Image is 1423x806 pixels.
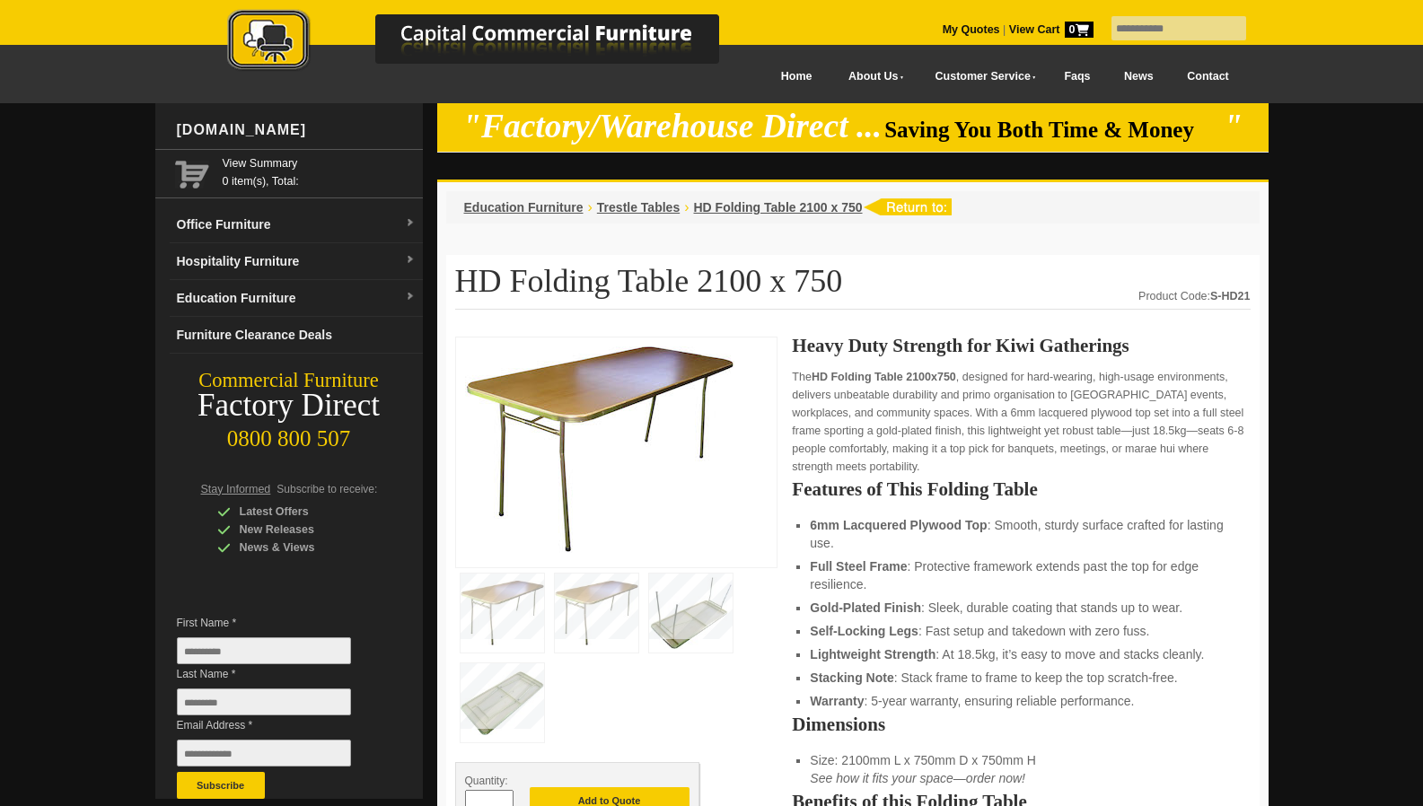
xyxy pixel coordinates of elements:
[810,771,1025,785] em: See how it fits your space—order now!
[792,368,1250,476] p: The , designed for hard-wearing, high-usage environments, delivers unbeatable durability and prim...
[792,480,1250,498] h2: Features of This Folding Table
[829,57,915,97] a: About Us
[170,280,423,317] a: Education Furnituredropdown
[464,200,584,215] a: Education Furniture
[223,154,416,172] a: View Summary
[684,198,689,216] li: ›
[810,624,918,638] strong: Self-Locking Legs
[810,670,893,685] strong: Stacking Note
[1065,22,1094,38] span: 0
[170,103,423,157] div: [DOMAIN_NAME]
[405,218,416,229] img: dropdown
[1006,23,1093,36] a: View Cart0
[1210,290,1250,302] strong: S-HD21
[170,206,423,243] a: Office Furnituredropdown
[178,9,806,74] img: Capital Commercial Furniture Logo
[810,647,935,661] strong: Lightweight Strength
[810,599,1232,617] li: : Sleek, durable coating that stands up to wear.
[810,694,864,708] strong: Warranty
[810,557,1232,593] li: : Protective framework extends past the top for edge resilience.
[792,337,1250,355] h2: Heavy Duty Strength for Kiwi Gatherings
[810,645,1232,663] li: : At 18.5kg, it’s easy to move and stacks cleanly.
[694,200,863,215] a: HD Folding Table 2100 x 750
[810,669,1232,687] li: : Stack frame to frame to keep the top scratch-free.
[177,637,351,664] input: First Name *
[810,518,987,532] strong: 6mm Lacquered Plywood Top
[597,200,680,215] a: Trestle Tables
[177,716,378,734] span: Email Address *
[217,521,388,539] div: New Releases
[810,622,1232,640] li: : Fast setup and takedown with zero fuss.
[1048,57,1108,97] a: Faqs
[178,9,806,80] a: Capital Commercial Furniture Logo
[177,740,351,767] input: Email Address *
[155,368,423,393] div: Commercial Furniture
[810,692,1232,710] li: : 5-year warranty, ensuring reliable performance.
[810,559,907,574] strong: Full Steel Frame
[455,264,1251,310] h1: HD Folding Table 2100 x 750
[155,393,423,418] div: Factory Direct
[810,516,1232,552] li: : Smooth, sturdy surface crafted for lasting use.
[217,539,388,556] div: News & Views
[810,600,921,615] strong: Gold-Plated Finish
[863,198,952,215] img: return to
[170,317,423,354] a: Furniture Clearance Deals
[1224,108,1243,145] em: "
[1107,57,1170,97] a: News
[177,688,351,715] input: Last Name *
[943,23,1000,36] a: My Quotes
[915,57,1047,97] a: Customer Service
[812,371,956,383] strong: HD Folding Table 2100x750
[884,118,1221,142] span: Saving You Both Time & Money
[201,483,271,495] span: Stay Informed
[217,503,388,521] div: Latest Offers
[1009,23,1094,36] strong: View Cart
[792,715,1250,733] h2: Dimensions
[810,751,1232,787] li: Size: 2100mm L x 750mm D x 750mm H
[177,614,378,632] span: First Name *
[177,665,378,683] span: Last Name *
[465,346,734,553] img: HD Folding Table 2100 x 750
[1138,287,1250,305] div: Product Code:
[223,154,416,188] span: 0 item(s), Total:
[1170,57,1245,97] a: Contact
[155,417,423,451] div: 0800 800 507
[277,483,377,495] span: Subscribe to receive:
[170,243,423,280] a: Hospitality Furnituredropdown
[588,198,593,216] li: ›
[465,775,508,787] span: Quantity:
[405,255,416,266] img: dropdown
[462,108,882,145] em: "Factory/Warehouse Direct ...
[405,292,416,302] img: dropdown
[177,772,265,799] button: Subscribe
